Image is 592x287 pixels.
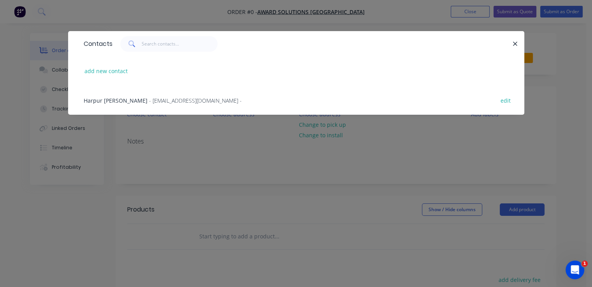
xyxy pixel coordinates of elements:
span: - [EMAIL_ADDRESS][DOMAIN_NAME] - [149,97,242,104]
span: 1 [581,261,588,267]
button: edit [497,95,515,105]
button: add new contact [81,66,132,76]
iframe: Intercom live chat [566,261,584,279]
div: Contacts [80,31,112,56]
input: Search contacts... [142,36,218,52]
span: Harpur [PERSON_NAME] [84,97,148,104]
